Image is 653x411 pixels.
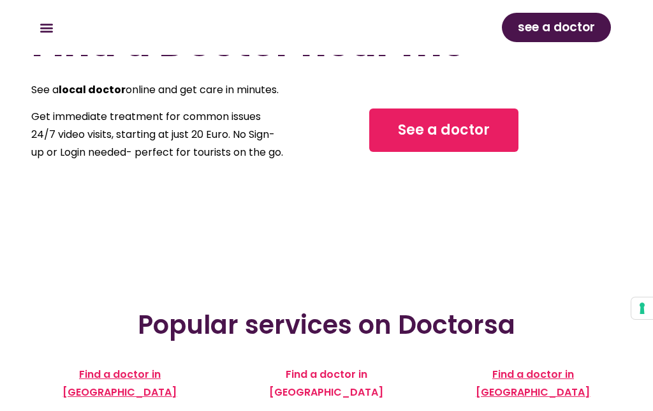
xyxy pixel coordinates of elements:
button: Your consent preferences for tracking technologies [631,297,653,319]
a: See a doctor [369,108,518,152]
a: Find a doctor in [GEOGRAPHIC_DATA] [476,367,590,400]
span: See a doctor [398,120,490,140]
p: See a online and get care in minutes. [31,81,285,99]
h2: Popular services on Doctorsa [23,310,630,340]
span: Get immediate treatment for common issues 24/7 video visits, starting at just 20 Euro. No Sign-up... [31,109,283,160]
div: Menu Toggle [36,17,57,38]
a: see a doctor [502,13,611,42]
strong: local doctor [59,82,126,97]
a: Find a doctor in [GEOGRAPHIC_DATA] [62,367,177,400]
a: Find a doctor in [GEOGRAPHIC_DATA] [269,367,383,400]
iframe: Customer reviews powered by Trustpilot [55,221,598,239]
span: see a doctor [518,17,595,38]
h1: Find a Doctor near me [31,18,552,68]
